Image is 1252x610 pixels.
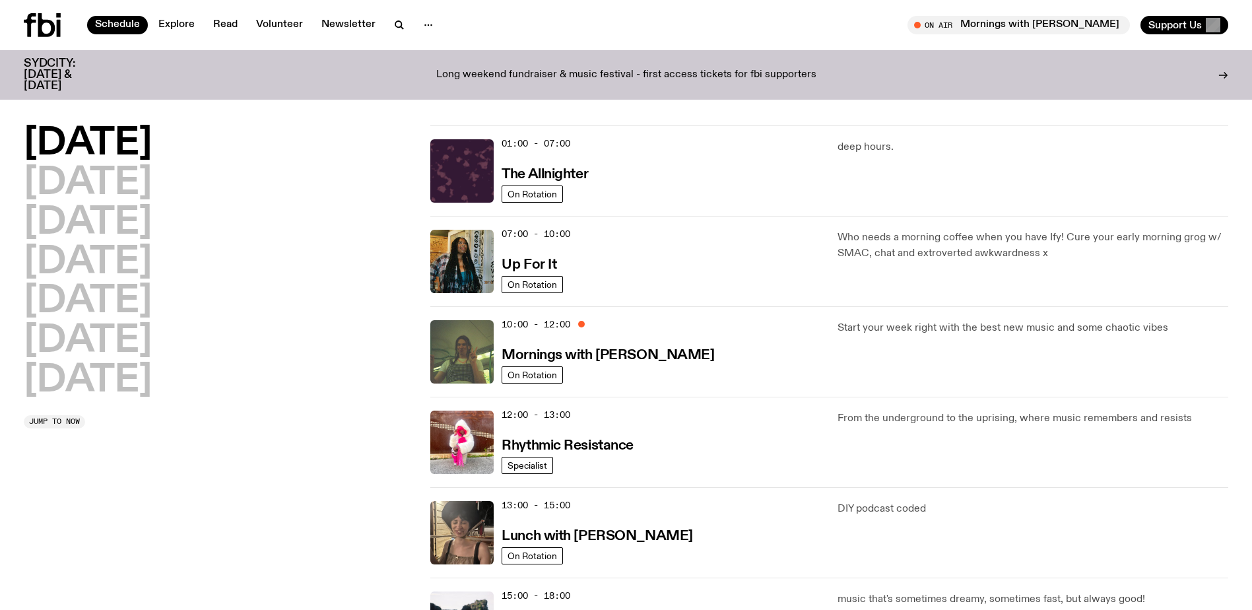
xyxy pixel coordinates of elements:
button: [DATE] [24,205,152,242]
button: On AirMornings with [PERSON_NAME] [907,16,1130,34]
p: DIY podcast coded [838,501,1228,517]
button: [DATE] [24,283,152,320]
a: Volunteer [248,16,311,34]
a: On Rotation [502,276,563,293]
a: Newsletter [313,16,383,34]
span: Specialist [508,460,547,470]
a: On Rotation [502,186,563,203]
h3: SYDCITY: [DATE] & [DATE] [24,58,108,92]
h3: Rhythmic Resistance [502,439,634,453]
span: On Rotation [508,189,557,199]
button: [DATE] [24,323,152,360]
span: Support Us [1148,19,1202,31]
p: Start your week right with the best new music and some chaotic vibes [838,320,1228,336]
h3: Mornings with [PERSON_NAME] [502,349,714,362]
span: On Rotation [508,551,557,560]
a: Read [205,16,246,34]
p: Who needs a morning coffee when you have Ify! Cure your early morning grog w/ SMAC, chat and extr... [838,230,1228,261]
a: Explore [150,16,203,34]
p: deep hours. [838,139,1228,155]
button: [DATE] [24,125,152,162]
span: 01:00 - 07:00 [502,137,570,150]
span: 12:00 - 13:00 [502,409,570,421]
a: On Rotation [502,547,563,564]
img: Attu crouches on gravel in front of a brown wall. They are wearing a white fur coat with a hood, ... [430,411,494,474]
button: [DATE] [24,165,152,202]
span: 07:00 - 10:00 [502,228,570,240]
img: Jim Kretschmer in a really cute outfit with cute braids, standing on a train holding up a peace s... [430,320,494,384]
a: Specialist [502,457,553,474]
span: 13:00 - 15:00 [502,499,570,512]
a: The Allnighter [502,165,588,182]
a: Up For It [502,255,556,272]
a: Lunch with [PERSON_NAME] [502,527,692,543]
img: Ify - a Brown Skin girl with black braided twists, looking up to the side with her tongue stickin... [430,230,494,293]
span: On Rotation [508,370,557,380]
button: Jump to now [24,415,85,428]
span: 15:00 - 18:00 [502,590,570,602]
a: Rhythmic Resistance [502,436,634,453]
span: Jump to now [29,418,80,425]
button: [DATE] [24,362,152,399]
a: Mornings with [PERSON_NAME] [502,346,714,362]
h3: Lunch with [PERSON_NAME] [502,529,692,543]
span: 10:00 - 12:00 [502,318,570,331]
span: On Rotation [508,279,557,289]
p: From the underground to the uprising, where music remembers and resists [838,411,1228,426]
h3: Up For It [502,258,556,272]
a: On Rotation [502,366,563,384]
h3: The Allnighter [502,168,588,182]
button: Support Us [1140,16,1228,34]
a: Schedule [87,16,148,34]
p: music that's sometimes dreamy, sometimes fast, but always good! [838,592,1228,607]
button: [DATE] [24,244,152,281]
p: Long weekend fundraiser & music festival - first access tickets for fbi supporters [436,69,816,81]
